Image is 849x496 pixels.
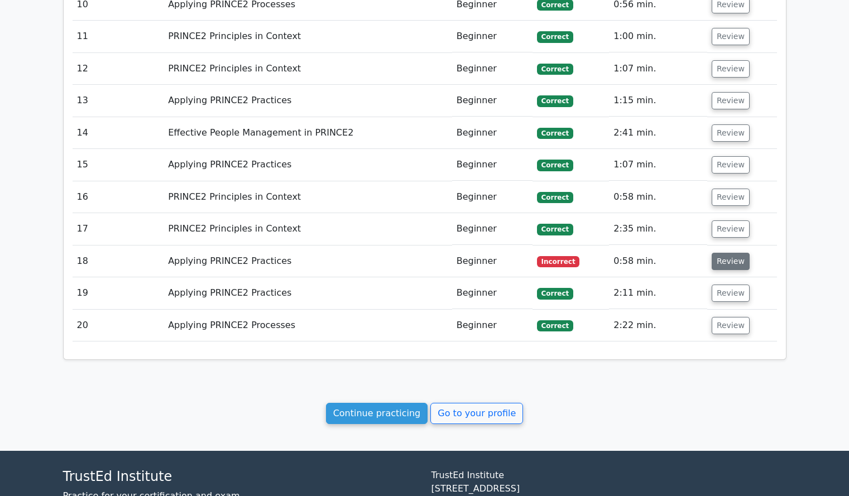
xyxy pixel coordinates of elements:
td: Beginner [452,213,533,245]
td: 19 [73,277,164,309]
span: Correct [537,64,573,75]
td: Beginner [452,117,533,149]
td: 18 [73,245,164,277]
button: Review [712,317,750,334]
td: PRINCE2 Principles in Context [164,53,452,85]
td: Applying PRINCE2 Processes [164,310,452,341]
td: 0:58 min. [609,181,707,213]
td: Beginner [452,149,533,181]
td: Applying PRINCE2 Practices [164,245,452,277]
span: Correct [537,31,573,42]
td: PRINCE2 Principles in Context [164,21,452,52]
button: Review [712,60,750,78]
td: 0:58 min. [609,245,707,277]
td: 16 [73,181,164,213]
td: 2:41 min. [609,117,707,149]
td: 17 [73,213,164,245]
button: Review [712,189,750,206]
button: Review [712,253,750,270]
td: 1:07 min. [609,149,707,181]
td: 2:35 min. [609,213,707,245]
span: Correct [537,192,573,203]
button: Review [712,92,750,109]
td: 2:22 min. [609,310,707,341]
td: PRINCE2 Principles in Context [164,213,452,245]
td: 11 [73,21,164,52]
td: Applying PRINCE2 Practices [164,277,452,309]
span: Correct [537,128,573,139]
td: Beginner [452,245,533,277]
td: Effective People Management in PRINCE2 [164,117,452,149]
td: Beginner [452,85,533,117]
span: Correct [537,224,573,235]
span: Correct [537,95,573,107]
td: 1:07 min. [609,53,707,85]
td: Applying PRINCE2 Practices [164,85,452,117]
button: Review [712,220,750,238]
td: 2:11 min. [609,277,707,309]
span: Correct [537,320,573,331]
td: Beginner [452,181,533,213]
td: 1:00 min. [609,21,707,52]
a: Go to your profile [430,403,523,424]
span: Incorrect [537,256,580,267]
button: Review [712,28,750,45]
td: Beginner [452,21,533,52]
td: Beginner [452,53,533,85]
td: 20 [73,310,164,341]
button: Review [712,285,750,302]
td: 12 [73,53,164,85]
td: Beginner [452,310,533,341]
td: 13 [73,85,164,117]
td: Beginner [452,277,533,309]
a: Continue practicing [326,403,428,424]
span: Correct [537,160,573,171]
td: Applying PRINCE2 Practices [164,149,452,181]
td: PRINCE2 Principles in Context [164,181,452,213]
span: Correct [537,288,573,299]
button: Review [712,124,750,142]
td: 15 [73,149,164,181]
h4: TrustEd Institute [63,469,418,485]
button: Review [712,156,750,174]
td: 1:15 min. [609,85,707,117]
td: 14 [73,117,164,149]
